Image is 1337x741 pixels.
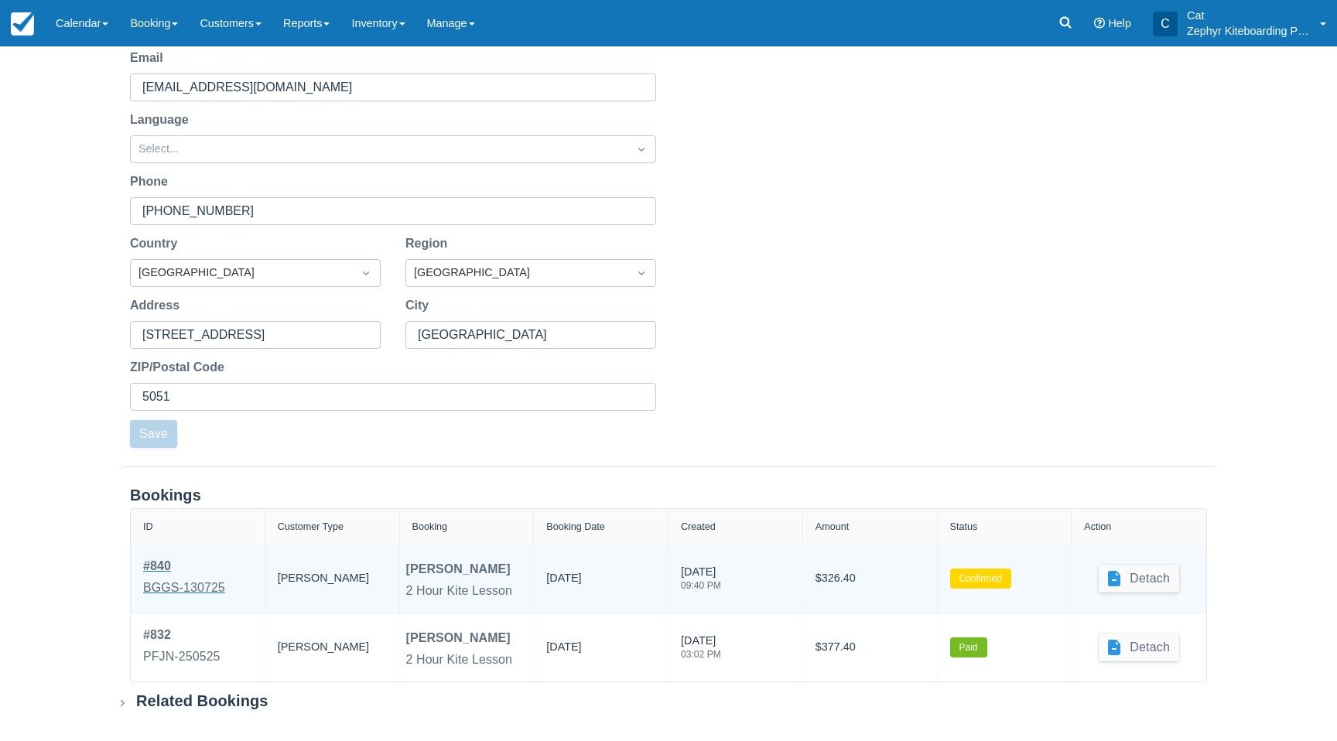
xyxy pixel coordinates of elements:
[1108,17,1131,29] span: Help
[681,650,721,659] div: 03:02 PM
[143,626,221,669] a: #832PFJN-250525
[546,521,605,532] div: Booking Date
[405,296,435,315] label: City
[406,629,511,647] div: [PERSON_NAME]
[1099,565,1179,592] button: Detach
[11,12,34,36] img: checkfront-main-nav-mini-logo.png
[143,647,221,666] div: PFJN-250525
[681,521,716,532] div: Created
[406,651,513,669] div: 2 Hour Kite Lesson
[406,582,513,600] div: 2 Hour Kite Lesson
[816,626,925,669] div: $377.40
[358,265,374,281] span: Dropdown icon
[278,626,387,669] div: [PERSON_NAME]
[412,521,448,532] div: Booking
[1187,8,1311,23] p: Cat
[143,557,225,600] a: #840BGGS-130725
[130,49,169,67] label: Email
[1153,12,1178,36] div: C
[1084,521,1111,532] div: Action
[816,557,925,600] div: $326.40
[405,234,453,253] label: Region
[130,486,1207,505] div: Bookings
[634,142,649,157] span: Dropdown icon
[634,265,649,281] span: Dropdown icon
[143,557,225,575] div: # 840
[130,358,231,377] label: ZIP/Postal Code
[136,691,268,711] div: Related Bookings
[950,521,978,532] div: Status
[681,633,721,668] div: [DATE]
[130,296,186,315] label: Address
[130,172,174,191] label: Phone
[278,557,387,600] div: [PERSON_NAME]
[138,141,620,158] div: Select...
[1099,633,1179,661] button: Detach
[681,581,721,590] div: 09:40 PM
[546,639,581,662] div: [DATE]
[406,560,511,579] div: [PERSON_NAME]
[1187,23,1311,39] p: Zephyr Kiteboarding Pty Ltd
[143,626,221,644] div: # 832
[950,637,987,657] label: Paid
[130,234,183,253] label: Country
[950,569,1011,589] label: Confirmed
[143,521,153,532] div: ID
[681,564,721,599] div: [DATE]
[278,521,344,532] div: Customer Type
[130,111,195,129] label: Language
[143,579,225,597] div: BGGS-130725
[1094,18,1105,29] i: Help
[816,521,849,532] div: Amount
[546,570,581,593] div: [DATE]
